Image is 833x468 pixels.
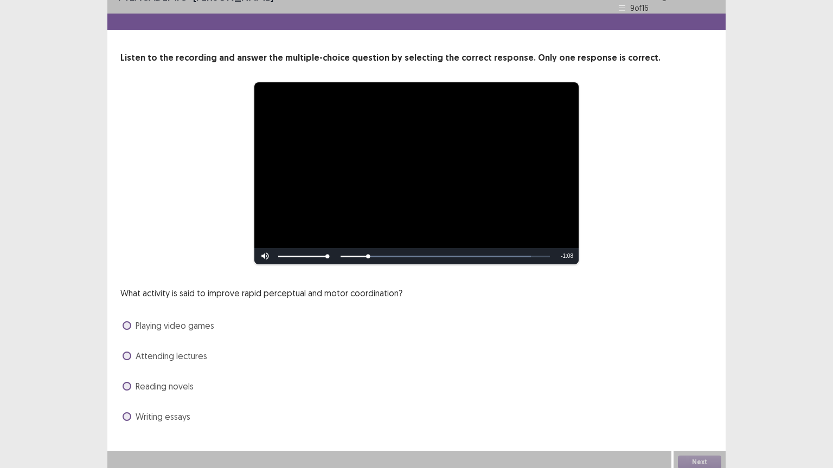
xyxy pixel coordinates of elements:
[254,82,579,264] div: Video Player
[278,256,328,257] div: Volume Level
[136,349,207,362] span: Attending lectures
[561,253,562,259] span: -
[136,410,190,423] span: Writing essays
[136,380,194,393] span: Reading novels
[630,2,649,14] p: 9 of 16
[120,51,713,64] p: Listen to the recording and answer the multiple-choice question by selecting the correct response...
[254,248,276,264] button: Mute
[563,253,573,259] span: 1:08
[120,287,402,300] p: What activity is said to improve rapid perceptual and motor coordination?
[136,319,214,332] span: Playing video games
